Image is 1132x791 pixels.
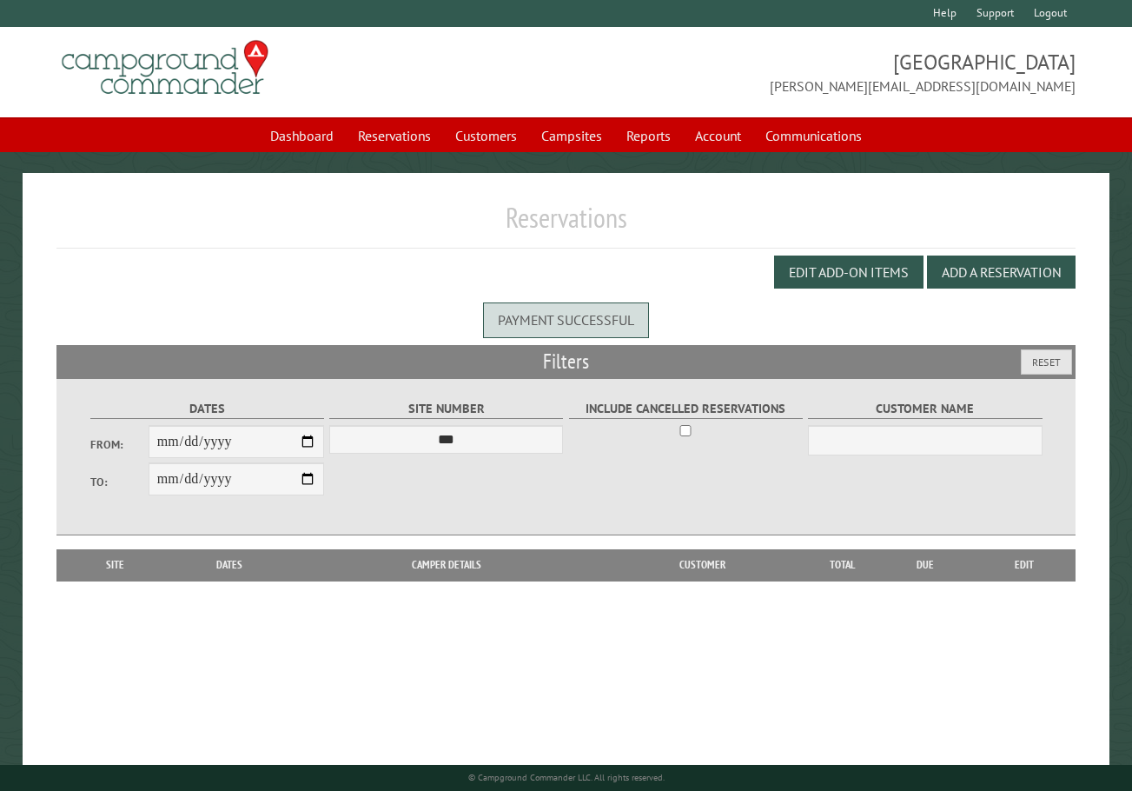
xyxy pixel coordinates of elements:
[329,399,563,419] label: Site Number
[90,399,324,419] label: Dates
[483,302,649,337] div: Payment successful
[445,119,527,152] a: Customers
[468,772,665,783] small: © Campground Commander LLC. All rights reserved.
[598,549,808,581] th: Customer
[808,549,877,581] th: Total
[260,119,344,152] a: Dashboard
[877,549,973,581] th: Due
[616,119,681,152] a: Reports
[808,399,1042,419] label: Customer Name
[566,48,1076,96] span: [GEOGRAPHIC_DATA] [PERSON_NAME][EMAIL_ADDRESS][DOMAIN_NAME]
[755,119,872,152] a: Communications
[531,119,612,152] a: Campsites
[65,549,164,581] th: Site
[927,256,1076,289] button: Add a Reservation
[685,119,751,152] a: Account
[1021,349,1072,375] button: Reset
[973,549,1076,581] th: Edit
[56,345,1076,378] h2: Filters
[56,201,1076,249] h1: Reservations
[348,119,441,152] a: Reservations
[90,474,149,490] label: To:
[56,34,274,102] img: Campground Commander
[90,436,149,453] label: From:
[569,399,803,419] label: Include Cancelled Reservations
[164,549,295,581] th: Dates
[295,549,598,581] th: Camper Details
[774,256,923,289] button: Edit Add-on Items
